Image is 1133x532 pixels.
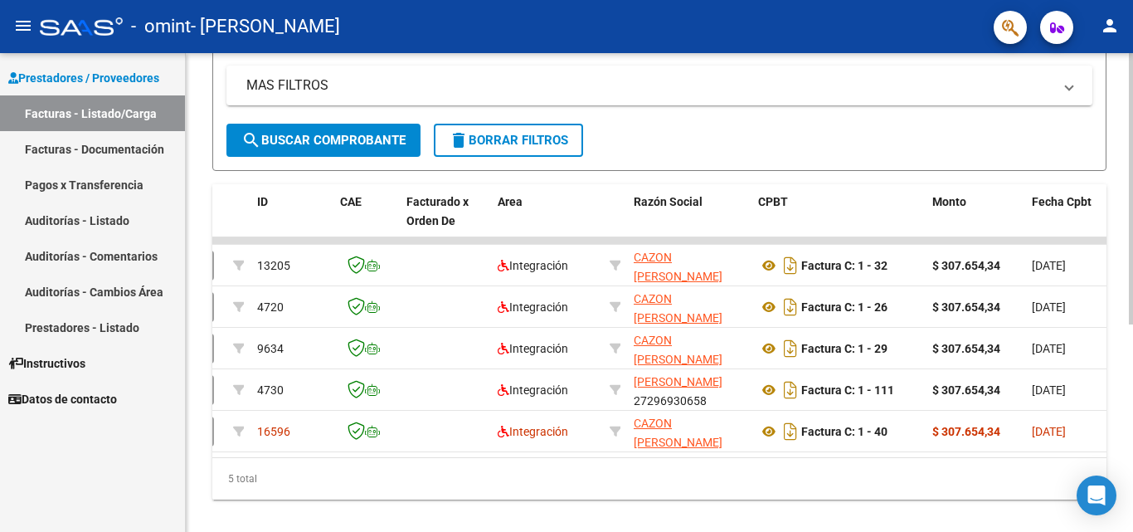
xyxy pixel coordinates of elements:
strong: Factura C: 1 - 29 [801,342,887,355]
span: [DATE] [1032,300,1066,314]
span: Area [498,195,523,208]
span: CAZON [PERSON_NAME] [634,334,722,366]
span: - [PERSON_NAME] [191,8,340,45]
span: Integración [498,300,568,314]
div: 27296930658 [634,373,745,408]
strong: $ 307.654,34 [932,383,1000,397]
span: ID [257,195,268,208]
datatable-header-cell: Fecha Cpbt [1025,184,1100,257]
span: [DATE] [1032,425,1066,438]
strong: Factura C: 1 - 40 [801,425,887,438]
strong: $ 307.654,34 [932,425,1000,438]
span: 4720 [257,300,284,314]
div: 27437603206 [634,331,745,366]
i: Descargar documento [780,377,801,403]
span: 4730 [257,383,284,397]
div: 27437603206 [634,290,745,325]
span: [DATE] [1032,259,1066,272]
span: Buscar Comprobante [241,133,406,148]
i: Descargar documento [780,252,801,279]
span: Monto [932,195,966,208]
span: 9634 [257,342,284,355]
strong: $ 307.654,34 [932,300,1000,314]
div: 27437603206 [634,248,745,283]
div: 27437603206 [634,414,745,449]
span: 16596 [257,425,290,438]
span: CAZON [PERSON_NAME] [634,292,722,325]
span: [DATE] [1032,383,1066,397]
mat-icon: search [241,130,261,150]
datatable-header-cell: Monto [926,184,1025,257]
datatable-header-cell: Facturado x Orden De [400,184,491,257]
strong: Factura C: 1 - 26 [801,300,887,314]
span: Prestadores / Proveedores [8,69,159,87]
strong: $ 307.654,34 [932,342,1000,355]
mat-panel-title: MAS FILTROS [246,76,1053,95]
i: Descargar documento [780,418,801,445]
span: Integración [498,342,568,355]
span: [PERSON_NAME] [634,375,722,388]
div: 5 total [212,458,1106,500]
span: 13205 [257,259,290,272]
strong: Factura C: 1 - 32 [801,259,887,272]
datatable-header-cell: CPBT [751,184,926,257]
div: Open Intercom Messenger [1077,476,1116,515]
span: - omint [131,8,191,45]
span: Razón Social [634,195,703,208]
span: Integración [498,425,568,438]
span: CAZON [PERSON_NAME] [634,417,722,449]
span: CAZON [PERSON_NAME] [634,251,722,283]
span: Integración [498,259,568,272]
mat-icon: delete [449,130,469,150]
span: Datos de contacto [8,390,117,408]
span: Fecha Cpbt [1032,195,1092,208]
span: [DATE] [1032,342,1066,355]
span: Integración [498,383,568,397]
i: Descargar documento [780,294,801,320]
span: CPBT [758,195,788,208]
span: CAE [340,195,362,208]
datatable-header-cell: Area [491,184,603,257]
mat-icon: menu [13,16,33,36]
i: Descargar documento [780,335,801,362]
span: Facturado x Orden De [406,195,469,227]
strong: Factura C: 1 - 111 [801,383,894,397]
mat-expansion-panel-header: MAS FILTROS [226,66,1092,105]
datatable-header-cell: Razón Social [627,184,751,257]
strong: $ 307.654,34 [932,259,1000,272]
button: Buscar Comprobante [226,124,421,157]
datatable-header-cell: CAE [333,184,400,257]
span: Instructivos [8,354,85,373]
datatable-header-cell: ID [250,184,333,257]
span: Borrar Filtros [449,133,568,148]
button: Borrar Filtros [434,124,583,157]
mat-icon: person [1100,16,1120,36]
